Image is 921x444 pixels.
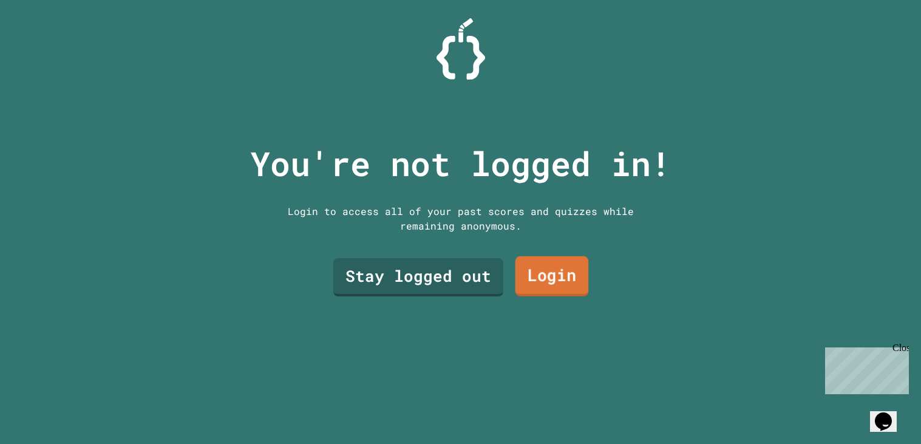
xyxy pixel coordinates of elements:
[250,138,671,189] p: You're not logged in!
[515,256,588,296] a: Login
[437,18,485,80] img: Logo.svg
[279,204,643,233] div: Login to access all of your past scores and quizzes while remaining anonymous.
[870,395,909,432] iframe: chat widget
[333,258,503,296] a: Stay logged out
[5,5,84,77] div: Chat with us now!Close
[820,343,909,394] iframe: chat widget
